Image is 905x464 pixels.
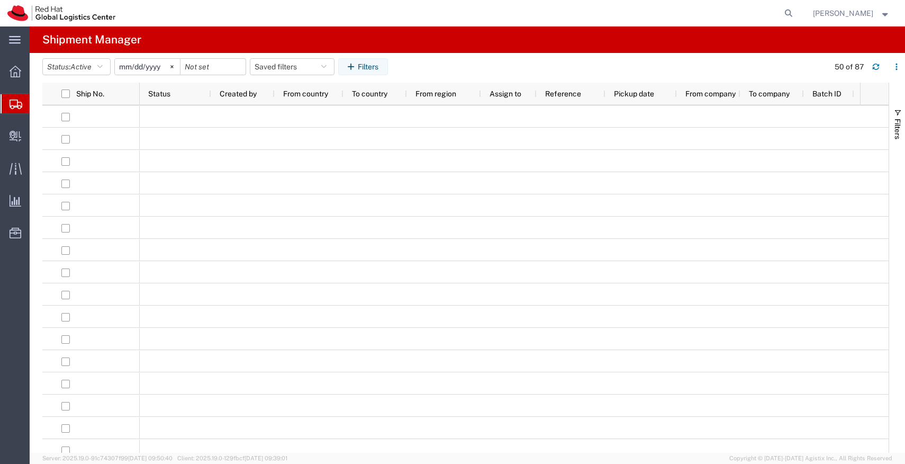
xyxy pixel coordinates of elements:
[614,90,654,98] span: Pickup date
[352,90,387,98] span: To country
[545,90,581,98] span: Reference
[148,90,170,98] span: Status
[42,455,173,461] span: Server: 2025.19.0-91c74307f99
[115,59,180,75] input: Not set
[685,90,736,98] span: From company
[42,58,111,75] button: Status:Active
[70,63,92,71] span: Active
[893,119,902,139] span: Filters
[283,90,328,98] span: From country
[835,61,864,73] div: 50 of 87
[180,59,246,75] input: Not set
[250,58,334,75] button: Saved filters
[177,455,287,461] span: Client: 2025.19.0-129fbcf
[128,455,173,461] span: [DATE] 09:50:40
[490,90,521,98] span: Assign to
[338,58,388,75] button: Filters
[813,7,873,19] span: Nilesh Shinde
[812,90,841,98] span: Batch ID
[76,90,104,98] span: Ship No.
[42,26,141,53] h4: Shipment Manager
[729,454,892,463] span: Copyright © [DATE]-[DATE] Agistix Inc., All Rights Reserved
[220,90,257,98] span: Created by
[812,7,891,20] button: [PERSON_NAME]
[415,90,456,98] span: From region
[245,455,287,461] span: [DATE] 09:39:01
[749,90,790,98] span: To company
[7,5,115,21] img: logo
